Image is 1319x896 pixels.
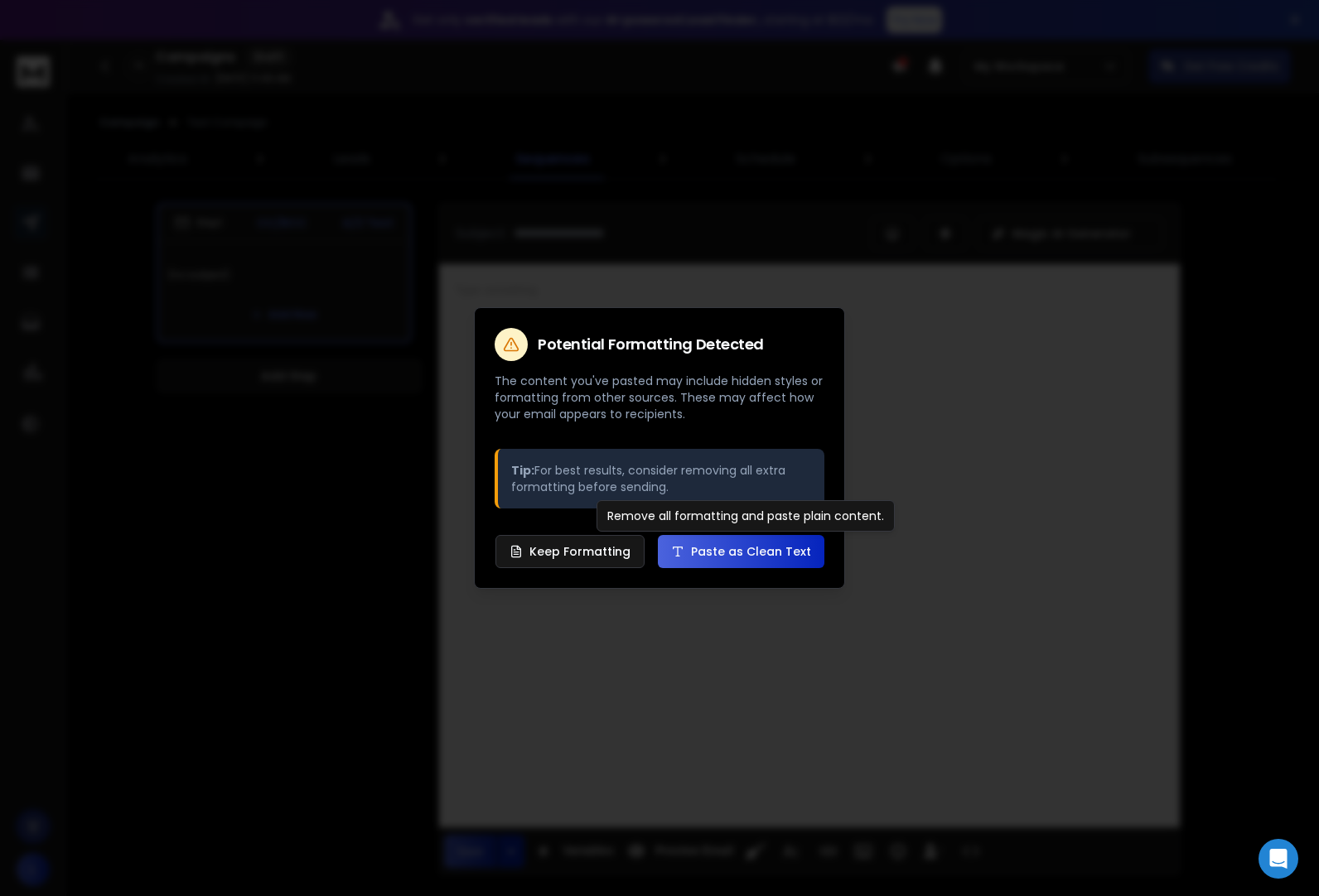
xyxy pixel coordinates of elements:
button: Paste as Clean Text [658,535,824,568]
p: The content you've pasted may include hidden styles or formatting from other sources. These may a... [495,373,824,422]
p: For best results, consider removing all extra formatting before sending. [511,462,811,495]
div: Open Intercom Messenger [1259,839,1298,879]
button: Keep Formatting [495,535,645,568]
strong: Tip: [511,462,534,479]
h2: Potential Formatting Detected [538,337,764,352]
div: Remove all formatting and paste plain content. [597,500,895,532]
